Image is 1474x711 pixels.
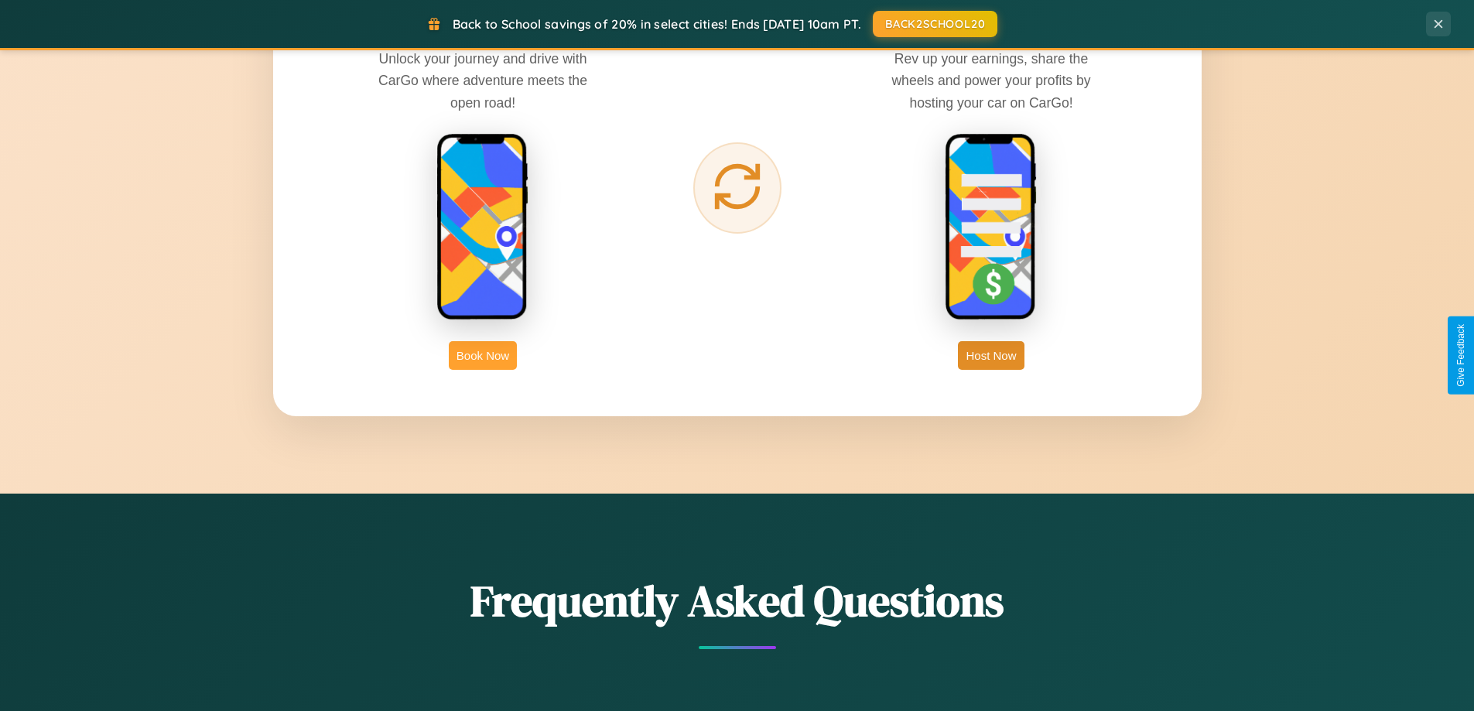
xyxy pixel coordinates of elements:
img: host phone [945,133,1038,322]
button: BACK2SCHOOL20 [873,11,997,37]
img: rent phone [436,133,529,322]
p: Rev up your earnings, share the wheels and power your profits by hosting your car on CarGo! [875,48,1107,113]
p: Unlock your journey and drive with CarGo where adventure meets the open road! [367,48,599,113]
h2: Frequently Asked Questions [273,571,1202,631]
div: Give Feedback [1455,324,1466,387]
button: Host Now [958,341,1024,370]
span: Back to School savings of 20% in select cities! Ends [DATE] 10am PT. [453,16,861,32]
button: Book Now [449,341,517,370]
